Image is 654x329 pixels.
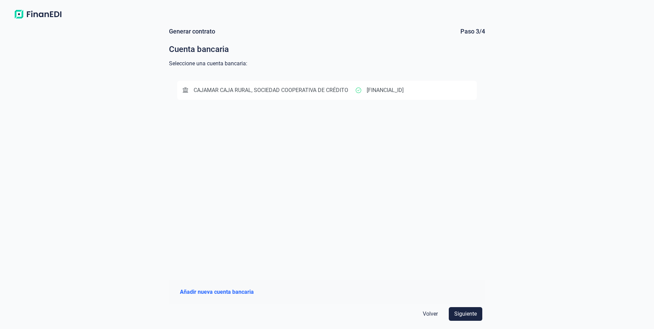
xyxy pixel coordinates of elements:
[169,27,215,36] div: Generar contrato
[194,87,348,93] span: CAJAMAR CAJA RURAL, SOCIEDAD COOPERATIVA DE CRÉDITO
[177,81,477,100] button: CAJAMAR CAJA RURAL, SOCIEDAD COOPERATIVA DE CRÉDITO[FINANCIAL_ID]
[11,8,65,21] img: Logo de aplicación
[423,310,438,318] span: Volver
[449,307,482,321] button: Siguiente
[180,288,254,296] span: Añadir nueva cuenta bancaria
[169,60,485,67] div: Seleccione una cuenta bancaria:
[460,27,485,36] div: Paso 3/4
[169,44,485,55] div: Cuenta bancaria
[367,86,404,94] p: [FINANCIAL_ID]
[417,307,443,321] button: Volver
[174,285,259,299] button: Añadir nueva cuenta bancaria
[454,310,477,318] span: Siguiente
